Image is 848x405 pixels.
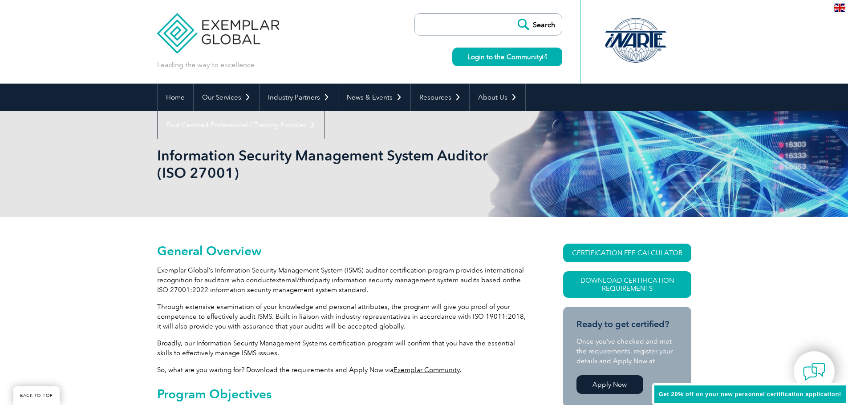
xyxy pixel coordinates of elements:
[563,271,691,298] a: Download Certification Requirements
[157,365,531,375] p: So, what are you waiting for? Download the requirements and Apply Now via .
[803,361,825,383] img: contact-chat.png
[157,244,531,258] h2: General Overview
[470,84,525,111] a: About Us
[314,276,511,284] span: party information security management system audits based on
[513,14,562,35] input: Search
[260,84,338,111] a: Industry Partners
[157,60,255,70] p: Leading the way to excellence
[194,84,259,111] a: Our Services
[157,338,531,358] p: Broadly, our Information Security Management Systems certification program will confirm that you ...
[834,4,845,12] img: en
[542,54,547,59] img: open_square.png
[158,84,193,111] a: Home
[576,319,678,330] h3: Ready to get certified?
[394,366,460,374] a: Exemplar Community
[272,276,314,284] span: external/third
[576,337,678,366] p: Once you’ve checked and met the requirements, register your details and Apply Now at
[411,84,469,111] a: Resources
[13,386,60,405] a: BACK TO TOP
[158,111,324,139] a: Find Certified Professional / Training Provider
[338,84,410,111] a: News & Events
[157,265,531,295] p: Exemplar Global’s Information Security Management System (ISMS) auditor certification program pro...
[157,147,499,181] h1: Information Security Management System Auditor (ISO 27001)
[659,391,841,397] span: Get 20% off on your new personnel certification application!
[452,48,562,66] a: Login to the Community
[576,375,643,394] a: Apply Now
[157,302,531,331] p: Through extensive examination of your knowledge and personal attributes, the program will give yo...
[563,244,691,262] a: CERTIFICATION FEE CALCULATOR
[157,387,531,401] h2: Program Objectives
